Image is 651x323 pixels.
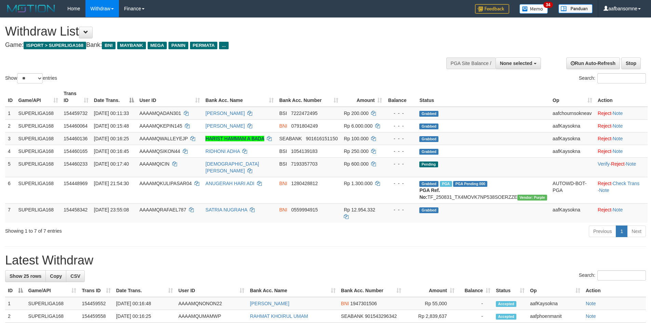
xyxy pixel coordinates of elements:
td: SUPERLIGA168 [16,157,61,177]
input: Search: [597,73,646,83]
th: Status: activate to sort column ascending [493,284,527,297]
span: Rp 100.000 [344,136,368,141]
a: Copy [45,270,66,282]
span: Rp 600.000 [344,161,368,167]
span: Copy 901616151150 to clipboard [306,136,338,141]
th: Amount: activate to sort column ascending [341,87,385,107]
span: AAAAMQKULIPASAR04 [139,181,192,186]
span: [DATE] 00:16:45 [94,148,129,154]
td: Rp 55,000 [404,297,457,310]
th: ID [5,87,16,107]
span: Marked by aafchhiseyha [440,181,452,187]
td: aafKaysokna [550,132,595,145]
span: BNI [279,123,287,129]
span: [DATE] 00:17:40 [94,161,129,167]
span: Copy [50,273,62,279]
span: Rp 1.300.000 [344,181,372,186]
span: Rp 12.954.332 [344,207,375,212]
span: Copy 1947301506 to clipboard [350,301,377,306]
span: Rp 6.000.000 [344,123,372,129]
span: Grabbed [419,111,438,117]
div: - - - [388,160,414,167]
span: MEGA [148,42,167,49]
td: 154459552 [79,297,113,310]
a: Reject [598,207,611,212]
td: 6 [5,177,16,203]
a: Reject [598,148,611,154]
span: 154460233 [64,161,87,167]
a: Note [613,207,623,212]
span: Grabbed [419,207,438,213]
span: Copy 1280428812 to clipboard [291,181,318,186]
td: [DATE] 00:16:25 [113,310,176,323]
td: 3 [5,132,16,145]
td: · [595,132,648,145]
span: AAAAMQKEPIN145 [139,123,182,129]
b: PGA Ref. No: [419,188,440,200]
span: ISPORT > SUPERLIGA168 [24,42,86,49]
span: Grabbed [419,149,438,155]
img: Feedback.jpg [475,4,509,14]
th: Bank Acc. Number: activate to sort column ascending [276,87,341,107]
th: Bank Acc. Number: activate to sort column ascending [338,284,404,297]
span: BNI [102,42,115,49]
th: Date Trans.: activate to sort column ascending [113,284,176,297]
span: 154459732 [64,111,87,116]
a: RAHMAT KHOIRUL UMAM [250,313,308,319]
td: 2 [5,119,16,132]
div: - - - [388,180,414,187]
span: Grabbed [419,136,438,142]
span: 34 [543,2,553,8]
input: Search: [597,270,646,281]
label: Search: [579,270,646,281]
td: [DATE] 00:16:48 [113,297,176,310]
span: 154460064 [64,123,87,129]
td: SUPERLIGA168 [26,310,79,323]
span: Accepted [496,301,516,307]
span: 154460165 [64,148,87,154]
span: BNI [279,207,287,212]
td: 1 [5,297,26,310]
a: Run Auto-Refresh [566,57,620,69]
a: [PERSON_NAME] [205,123,245,129]
a: ANUGERAH HARI ADI [205,181,254,186]
td: · [595,119,648,132]
td: - [457,310,493,323]
span: AAAAMQSIKON44 [139,148,180,154]
a: [PERSON_NAME] [205,111,245,116]
span: Copy 1054139183 to clipboard [291,148,317,154]
span: Rp 250.000 [344,148,368,154]
div: - - - [388,148,414,155]
th: Date Trans.: activate to sort column descending [91,87,137,107]
a: Note [586,313,596,319]
span: Copy 7222472495 to clipboard [291,111,317,116]
span: BSI [279,161,287,167]
span: Copy 901543296342 to clipboard [365,313,397,319]
span: SEABANK [279,136,302,141]
a: Reject [598,136,611,141]
th: Action [595,87,648,107]
a: [PERSON_NAME] [250,301,289,306]
span: BNI [279,181,287,186]
span: Accepted [496,314,516,320]
th: Bank Acc. Name: activate to sort column ascending [203,87,276,107]
td: SUPERLIGA168 [16,177,61,203]
td: TF_250831_TX4MOVK7NP538SOERZZE [417,177,550,203]
a: Note [626,161,636,167]
h1: Latest Withdraw [5,254,646,267]
span: PERMATA [190,42,218,49]
td: · [595,107,648,120]
span: SEABANK [341,313,364,319]
span: ... [219,42,228,49]
td: · [595,145,648,157]
td: SUPERLIGA168 [16,132,61,145]
label: Show entries [5,73,57,83]
a: Check Trans [613,181,640,186]
th: Status [417,87,550,107]
a: Reject [598,111,611,116]
h4: Game: Bank: [5,42,427,49]
span: [DATE] 23:55:08 [94,207,129,212]
a: Verify [598,161,610,167]
div: - - - [388,206,414,213]
th: Trans ID: activate to sort column ascending [61,87,91,107]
